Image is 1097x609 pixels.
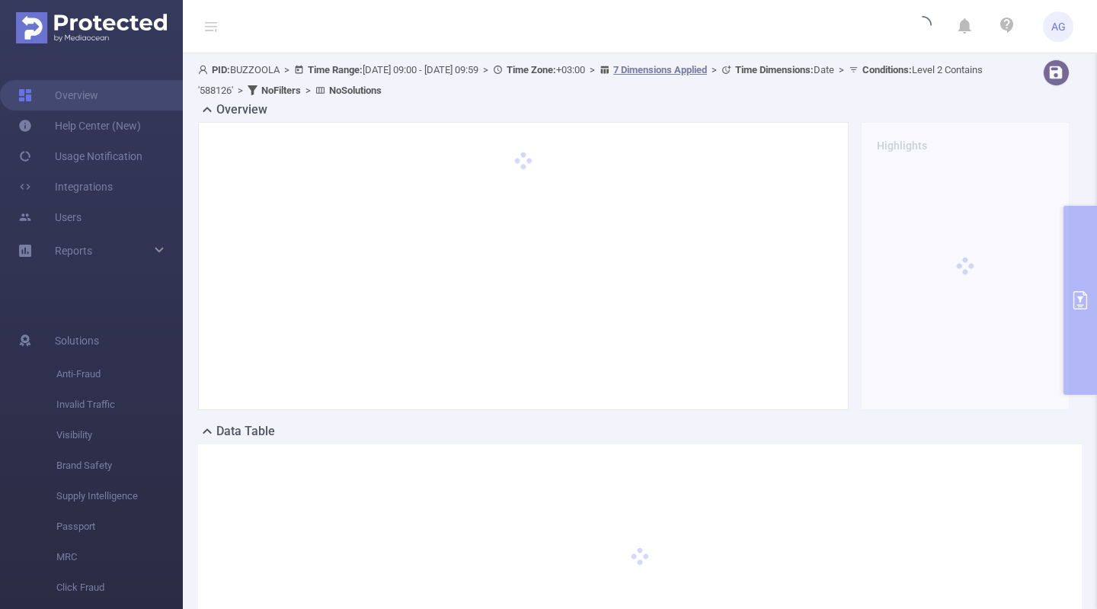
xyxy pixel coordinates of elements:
u: 7 Dimensions Applied [613,64,707,75]
a: Usage Notification [18,141,142,171]
b: No Filters [261,85,301,96]
a: Reports [55,236,92,266]
b: Time Dimensions : [735,64,814,75]
i: icon: loading [913,16,932,37]
span: Invalid Traffic [56,389,183,420]
i: icon: user [198,65,212,75]
span: AG [1051,11,1066,42]
a: Integrations [18,171,113,202]
b: Time Zone: [507,64,556,75]
span: Anti-Fraud [56,359,183,389]
img: Protected Media [16,12,167,43]
b: Time Range: [308,64,363,75]
span: > [707,64,721,75]
span: Date [735,64,834,75]
b: No Solutions [329,85,382,96]
b: PID: [212,64,230,75]
span: > [585,64,600,75]
span: Passport [56,511,183,542]
span: > [280,64,294,75]
h2: Overview [216,101,267,119]
a: Overview [18,80,98,111]
span: Visibility [56,420,183,450]
span: Solutions [55,325,99,356]
a: Users [18,202,82,232]
span: > [478,64,493,75]
span: > [301,85,315,96]
span: Reports [55,245,92,257]
b: Conditions : [862,64,912,75]
a: Help Center (New) [18,111,141,141]
span: BUZZOOLA [DATE] 09:00 - [DATE] 09:59 +03:00 [198,64,983,96]
span: Supply Intelligence [56,481,183,511]
h2: Data Table [216,422,275,441]
span: Click Fraud [56,572,183,603]
span: MRC [56,542,183,572]
span: > [233,85,248,96]
span: Brand Safety [56,450,183,481]
span: > [834,64,849,75]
